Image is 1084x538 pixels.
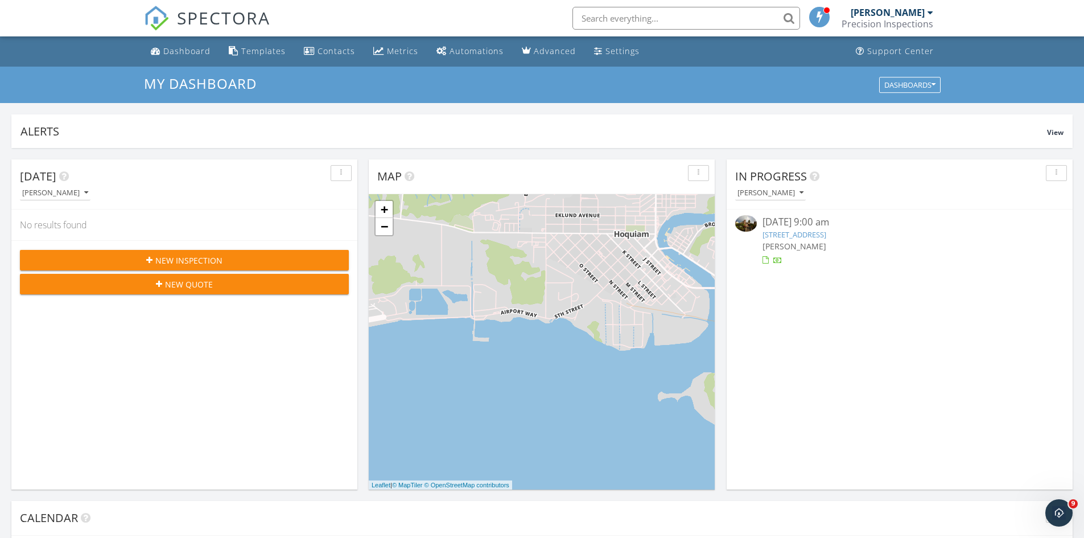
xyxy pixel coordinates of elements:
span: My Dashboard [144,74,257,93]
span: New Quote [165,278,213,290]
div: Dashboards [884,81,935,89]
span: [PERSON_NAME] [762,241,826,252]
button: [PERSON_NAME] [20,186,90,201]
a: Metrics [369,41,423,62]
div: Precision Inspections [842,18,933,30]
div: [PERSON_NAME] [851,7,925,18]
img: 9555926%2Fcover_photos%2FWBdElgdBFf4z7NekBaLt%2Fsmall.jpeg [735,215,757,232]
div: [DATE] 9:00 am [762,215,1037,229]
a: [STREET_ADDRESS] [762,229,826,240]
a: [DATE] 9:00 am [STREET_ADDRESS] [PERSON_NAME] [735,215,1064,266]
button: Dashboards [879,77,941,93]
div: No results found [11,210,357,240]
a: Zoom out [376,218,393,235]
span: New Inspection [155,254,222,266]
button: [PERSON_NAME] [735,186,806,201]
div: Dashboard [163,46,211,56]
a: Leaflet [372,482,390,488]
div: [PERSON_NAME] [22,189,88,197]
div: Advanced [534,46,576,56]
div: [PERSON_NAME] [737,189,803,197]
div: Automations [450,46,504,56]
a: Support Center [851,41,938,62]
span: In Progress [735,169,807,184]
a: SPECTORA [144,15,270,39]
div: Support Center [867,46,934,56]
span: Calendar [20,510,78,525]
span: [DATE] [20,169,56,184]
a: Zoom in [376,201,393,218]
img: The Best Home Inspection Software - Spectora [144,6,169,31]
a: Contacts [299,41,360,62]
div: | [369,480,512,490]
div: Templates [241,46,286,56]
iframe: Intercom live chat [1045,499,1073,527]
a: Automations (Basic) [432,41,508,62]
a: Dashboard [146,41,215,62]
a: Advanced [517,41,580,62]
div: Alerts [20,124,1047,139]
input: Search everything... [572,7,800,30]
span: 9 [1069,499,1078,508]
div: Contacts [318,46,355,56]
a: © MapTiler [392,482,423,488]
a: © OpenStreetMap contributors [424,482,509,488]
span: SPECTORA [177,6,270,30]
div: Settings [605,46,640,56]
a: Templates [224,41,290,62]
button: New Quote [20,274,349,294]
button: New Inspection [20,250,349,270]
span: Map [377,169,402,184]
a: Settings [590,41,644,62]
span: View [1047,128,1064,137]
div: Metrics [387,46,418,56]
